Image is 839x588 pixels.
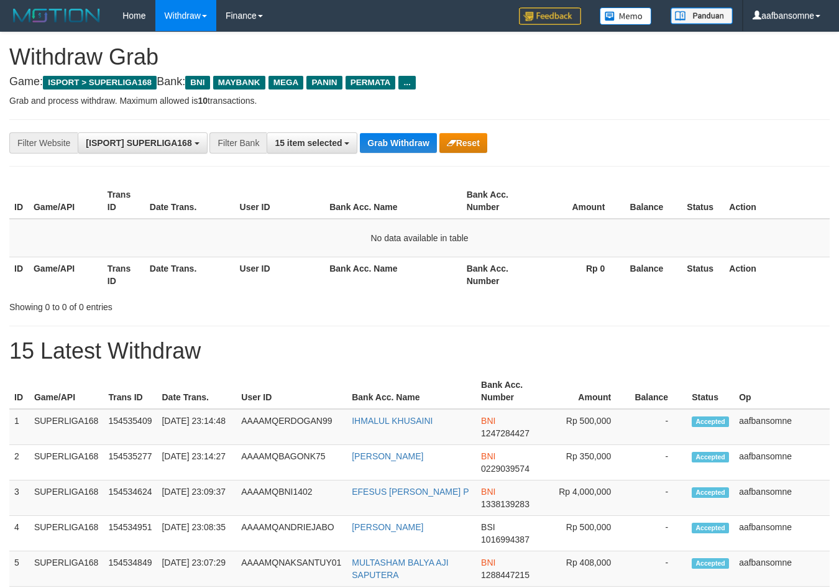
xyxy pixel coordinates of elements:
button: [ISPORT] SUPERLIGA168 [78,132,207,154]
span: PANIN [306,76,342,90]
th: Game/API [29,257,103,292]
a: IHMALUL KHUSAINI [352,416,433,426]
span: Copy 0229039574 to clipboard [481,464,530,474]
span: BNI [481,487,495,497]
td: Rp 500,000 [548,409,630,445]
td: [DATE] 23:14:27 [157,445,236,480]
span: BNI [185,76,209,90]
th: Bank Acc. Name [347,374,476,409]
th: Amount [548,374,630,409]
th: User ID [235,257,325,292]
button: Reset [439,133,487,153]
th: Date Trans. [145,257,235,292]
span: BNI [481,451,495,461]
span: Copy 1338139283 to clipboard [481,499,530,509]
th: Game/API [29,183,103,219]
th: Trans ID [103,183,145,219]
th: Rp 0 [536,257,624,292]
td: AAAAMQANDRIEJABO [236,516,347,551]
td: Rp 4,000,000 [548,480,630,516]
td: No data available in table [9,219,830,257]
td: Rp 408,000 [548,551,630,587]
span: ... [398,76,415,90]
th: User ID [236,374,347,409]
img: Feedback.jpg [519,7,581,25]
td: SUPERLIGA168 [29,480,104,516]
th: Date Trans. [145,183,235,219]
td: 2 [9,445,29,480]
th: User ID [235,183,325,219]
td: SUPERLIGA168 [29,409,104,445]
th: Bank Acc. Number [462,183,536,219]
th: Action [724,257,830,292]
th: Bank Acc. Name [324,183,461,219]
td: aafbansomne [734,516,830,551]
td: aafbansomne [734,480,830,516]
td: 1 [9,409,29,445]
th: ID [9,183,29,219]
td: 154534849 [103,551,157,587]
td: SUPERLIGA168 [29,516,104,551]
th: Status [682,183,724,219]
span: MAYBANK [213,76,265,90]
span: [ISPORT] SUPERLIGA168 [86,138,191,148]
span: Copy 1247284427 to clipboard [481,428,530,438]
h1: Withdraw Grab [9,45,830,70]
th: Trans ID [103,257,145,292]
strong: 10 [198,96,208,106]
a: [PERSON_NAME] [352,522,423,532]
span: ISPORT > SUPERLIGA168 [43,76,157,90]
td: SUPERLIGA168 [29,551,104,587]
td: AAAAMQERDOGAN99 [236,409,347,445]
th: ID [9,257,29,292]
span: PERMATA [346,76,396,90]
td: 3 [9,480,29,516]
td: 5 [9,551,29,587]
th: Balance [623,183,682,219]
span: Copy 1016994387 to clipboard [481,535,530,544]
div: Filter Bank [209,132,267,154]
td: Rp 500,000 [548,516,630,551]
td: - [630,516,687,551]
img: panduan.png [671,7,733,24]
th: Status [687,374,734,409]
button: 15 item selected [267,132,357,154]
span: Accepted [692,487,729,498]
td: - [630,409,687,445]
span: Accepted [692,558,729,569]
th: Amount [536,183,624,219]
td: - [630,480,687,516]
td: aafbansomne [734,409,830,445]
h4: Game: Bank: [9,76,830,88]
td: 154534951 [103,516,157,551]
td: - [630,445,687,480]
div: Filter Website [9,132,78,154]
td: Rp 350,000 [548,445,630,480]
img: Button%20Memo.svg [600,7,652,25]
th: Bank Acc. Name [324,257,461,292]
th: Trans ID [103,374,157,409]
img: MOTION_logo.png [9,6,104,25]
td: - [630,551,687,587]
a: EFESUS [PERSON_NAME] P [352,487,469,497]
th: Balance [630,374,687,409]
span: 15 item selected [275,138,342,148]
span: BNI [481,558,495,567]
th: Game/API [29,374,104,409]
td: SUPERLIGA168 [29,445,104,480]
span: Accepted [692,416,729,427]
td: aafbansomne [734,445,830,480]
p: Grab and process withdraw. Maximum allowed is transactions. [9,94,830,107]
div: Showing 0 to 0 of 0 entries [9,296,341,313]
td: AAAAMQNAKSANTUY01 [236,551,347,587]
th: Bank Acc. Number [476,374,548,409]
button: Grab Withdraw [360,133,436,153]
span: Copy 1288447215 to clipboard [481,570,530,580]
span: MEGA [268,76,304,90]
td: 154534624 [103,480,157,516]
td: [DATE] 23:07:29 [157,551,236,587]
span: BNI [481,416,495,426]
td: 154535409 [103,409,157,445]
th: Bank Acc. Number [462,257,536,292]
td: aafbansomne [734,551,830,587]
